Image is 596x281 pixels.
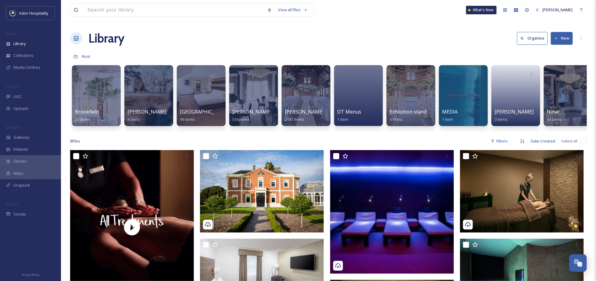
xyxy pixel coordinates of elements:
span: [PERSON_NAME] [494,108,534,115]
a: DT Menus1 item [337,109,361,122]
span: [PERSON_NAME] [543,7,573,12]
a: Exhibition stand6 items [390,109,426,122]
button: New [551,32,573,44]
a: Brookfield22 items [75,109,99,122]
span: [PERSON_NAME] ALL [232,108,281,115]
span: UGC [13,94,22,100]
span: Socials [13,211,26,217]
a: Ninar64 items [547,109,562,122]
img: images [10,10,16,16]
span: 8 items [127,117,141,122]
span: 534 items [232,117,250,122]
button: Open Chat [569,254,587,272]
span: [PERSON_NAME] Weddings [285,108,348,115]
a: [PERSON_NAME] Weddings2141 items [285,109,348,122]
span: Collections [13,53,34,58]
a: View all files [275,4,311,16]
span: [PERSON_NAME] [127,108,166,115]
span: Galleries [13,135,30,140]
span: DT Menus [337,108,361,115]
a: Privacy Policy [22,271,39,278]
img: DT Hero image.jpeg [200,150,324,233]
a: [PERSON_NAME] ALL534 items [232,109,281,122]
span: Embeds [13,146,28,152]
span: Stories [13,158,27,164]
span: 6 items [390,117,403,122]
span: Brookfield [75,108,99,115]
span: SOCIALS [6,202,18,206]
div: Date Created [528,135,559,147]
a: [PERSON_NAME] [533,4,576,16]
input: Search your library [84,3,264,17]
span: [GEOGRAPHIC_DATA][PERSON_NAME] [180,108,268,115]
button: Organise [517,32,548,44]
a: [GEOGRAPHIC_DATA][PERSON_NAME]99 items [180,109,268,122]
span: 22 items [75,117,90,122]
a: What's New [466,6,497,14]
span: Ninar [547,108,560,115]
a: Organise [517,32,551,44]
span: MEDIA [442,108,458,115]
a: Root [82,53,91,60]
span: 99 items [180,117,195,122]
img: Twilight image 1.png [330,150,454,274]
span: Exhibition stand [390,108,426,115]
span: SnapLink [13,182,30,188]
span: Root [82,54,91,59]
img: Hot stone therapy.jpg [460,150,584,233]
span: 64 items [547,117,562,122]
span: WIDGETS [6,125,20,130]
a: [PERSON_NAME]8 items [127,109,166,122]
span: Maps [13,170,23,176]
span: 0 items [494,117,508,122]
span: 8 file s [70,138,80,144]
a: MEDIA1 item [442,109,458,122]
span: COLLECT [6,84,19,89]
span: Privacy Policy [22,273,39,277]
a: Library [88,29,124,47]
div: Filters [488,135,511,147]
span: 1 item [337,117,348,122]
span: 2141 items [285,117,304,122]
span: MEDIA [6,31,17,36]
a: [PERSON_NAME]0 items [494,109,534,122]
span: Valor Hospitality [19,10,48,16]
span: Media Centres [13,65,40,70]
span: 1 item [442,117,453,122]
span: Select all [562,138,578,144]
span: Uploads [13,106,29,111]
span: Library [13,41,26,47]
